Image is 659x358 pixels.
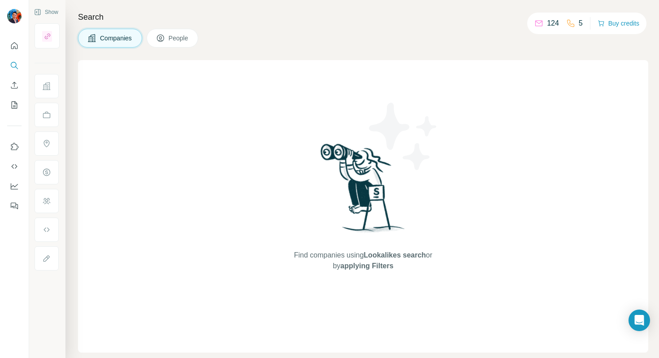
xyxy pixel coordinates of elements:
h4: Search [78,11,648,23]
button: Quick start [7,38,22,54]
span: People [169,34,189,43]
button: Show [28,5,65,19]
button: Use Surfe API [7,158,22,175]
button: Dashboard [7,178,22,194]
button: Feedback [7,198,22,214]
button: Search [7,57,22,74]
span: Companies [100,34,133,43]
span: Lookalikes search [364,251,426,259]
button: My lists [7,97,22,113]
span: Find companies using or by [291,250,435,271]
button: Enrich CSV [7,77,22,93]
img: Surfe Illustration - Woman searching with binoculars [316,141,410,241]
button: Use Surfe on LinkedIn [7,139,22,155]
img: Surfe Illustration - Stars [363,96,444,177]
div: Open Intercom Messenger [629,310,650,331]
button: Buy credits [598,17,639,30]
p: 5 [579,18,583,29]
img: Avatar [7,9,22,23]
p: 124 [547,18,559,29]
span: applying Filters [340,262,393,270]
